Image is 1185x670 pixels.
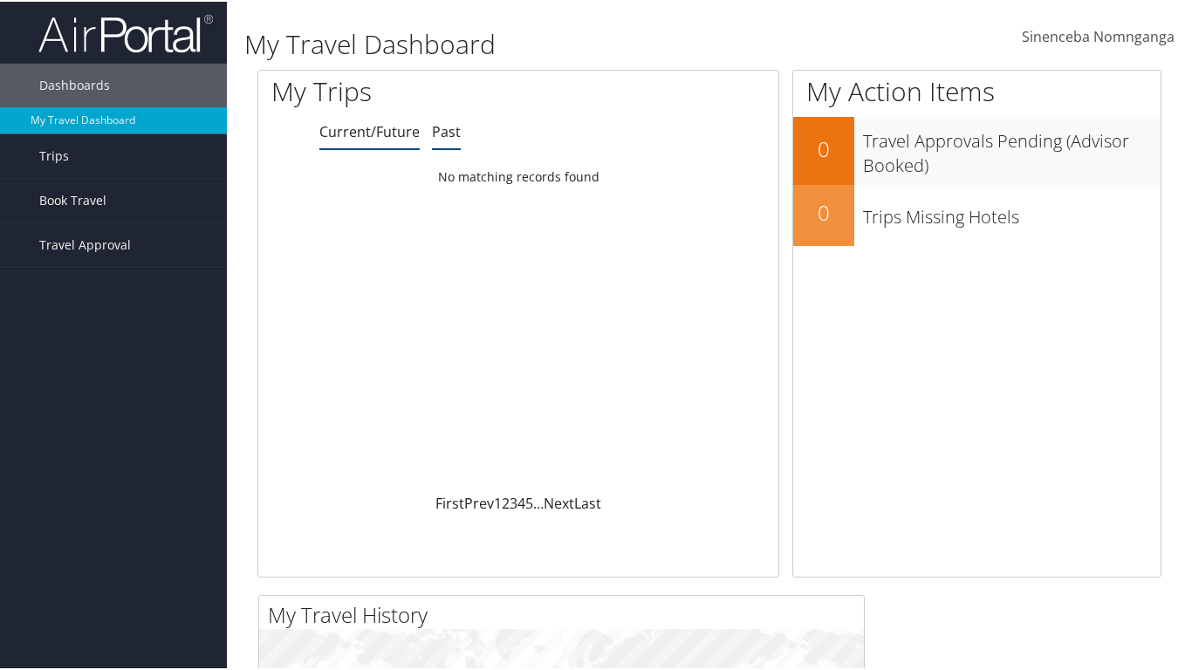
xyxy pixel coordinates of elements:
[525,492,533,511] a: 5
[38,11,213,52] img: airportal-logo.png
[793,183,1161,244] a: 0Trips Missing Hotels
[39,62,110,106] span: Dashboards
[494,492,502,511] a: 1
[39,222,131,265] span: Travel Approval
[574,492,601,511] a: Last
[533,492,544,511] span: …
[793,72,1161,108] h1: My Action Items
[39,177,106,221] span: Book Travel
[793,115,1161,182] a: 0Travel Approvals Pending (Advisor Booked)
[502,492,510,511] a: 2
[863,195,1161,228] h3: Trips Missing Hotels
[244,24,865,61] h1: My Travel Dashboard
[510,492,517,511] a: 3
[464,492,494,511] a: Prev
[863,119,1161,176] h3: Travel Approvals Pending (Advisor Booked)
[258,160,778,191] td: No matching records found
[544,492,574,511] a: Next
[319,120,420,140] a: Current/Future
[268,598,864,628] h2: My Travel History
[432,120,461,140] a: Past
[435,492,464,511] a: First
[39,133,69,176] span: Trips
[517,492,525,511] a: 4
[1022,9,1175,63] a: Sinenceba Nomnganga
[271,72,549,108] h1: My Trips
[793,133,854,162] h2: 0
[1022,25,1175,44] span: Sinenceba Nomnganga
[793,196,854,226] h2: 0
